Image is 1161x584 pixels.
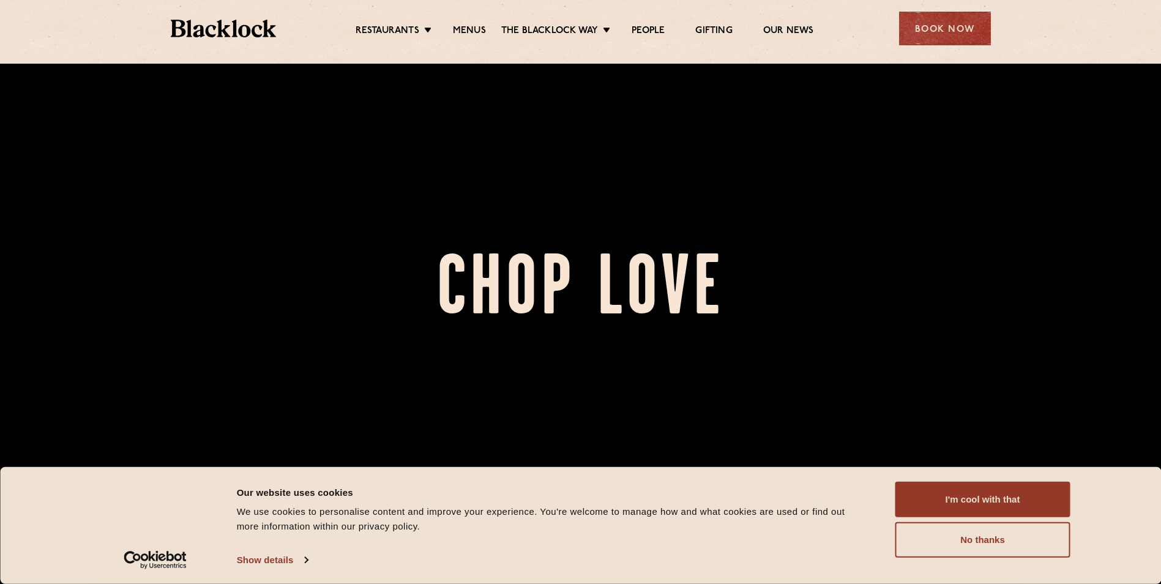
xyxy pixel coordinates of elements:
img: BL_Textured_Logo-footer-cropped.svg [171,20,277,37]
div: We use cookies to personalise content and improve your experience. You're welcome to manage how a... [237,504,868,534]
div: Book Now [899,12,991,45]
a: Show details [237,551,308,569]
a: Gifting [695,25,732,39]
a: The Blacklock Way [501,25,598,39]
a: Our News [763,25,814,39]
a: People [632,25,665,39]
button: I'm cool with that [895,482,1070,517]
a: Restaurants [356,25,419,39]
a: Menus [453,25,486,39]
button: No thanks [895,522,1070,558]
a: Usercentrics Cookiebot - opens in a new window [102,551,209,569]
div: Our website uses cookies [237,485,868,500]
